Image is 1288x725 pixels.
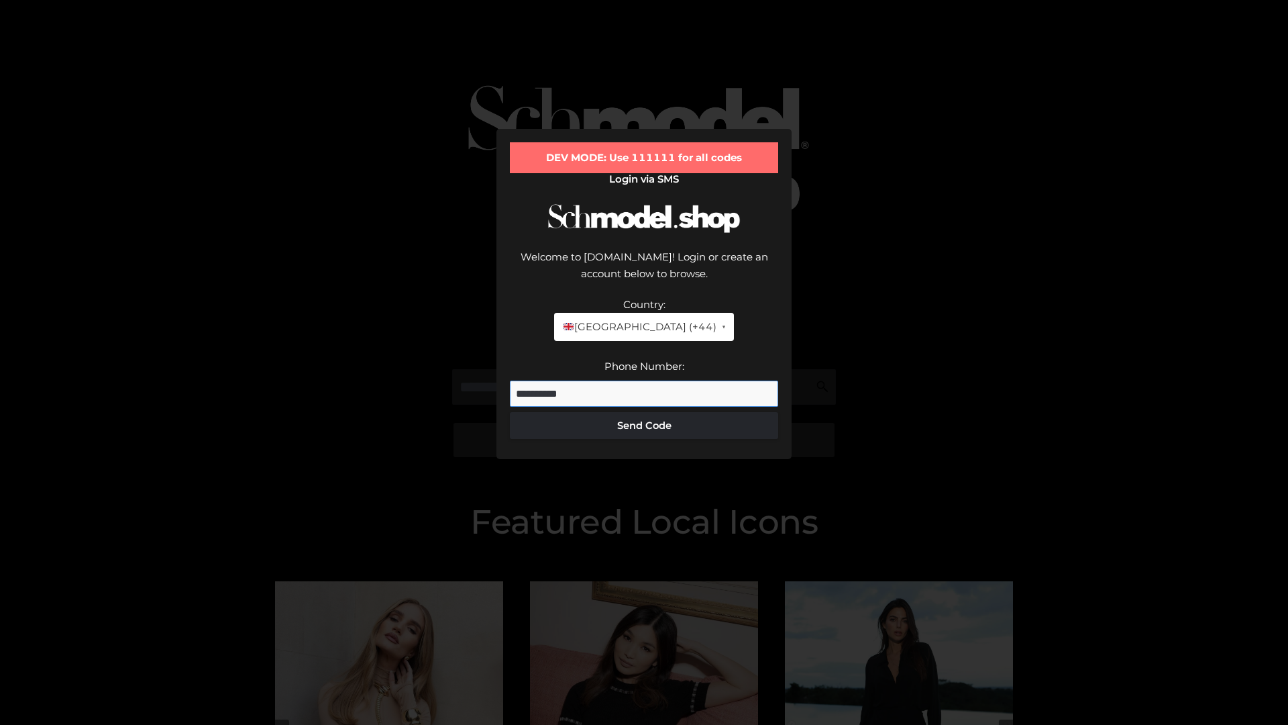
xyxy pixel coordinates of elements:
[510,248,778,296] div: Welcome to [DOMAIN_NAME]! Login or create an account below to browse.
[604,360,684,373] label: Phone Number:
[562,318,716,336] span: [GEOGRAPHIC_DATA] (+44)
[510,412,778,439] button: Send Code
[510,142,778,173] div: DEV MODE: Use 111111 for all codes
[510,173,778,185] h2: Login via SMS
[563,322,574,332] img: 🇬🇧
[623,298,665,311] label: Country:
[543,192,745,245] img: Schmodel Logo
